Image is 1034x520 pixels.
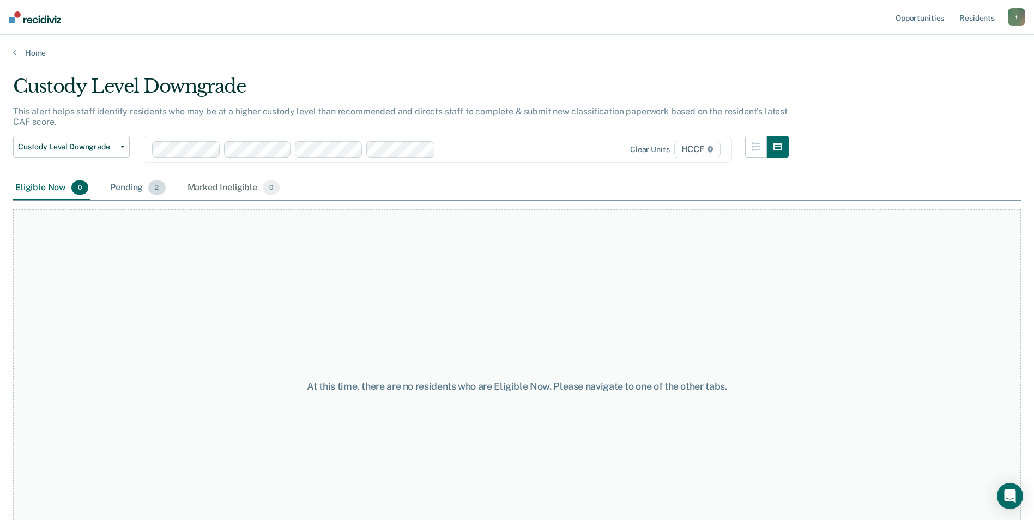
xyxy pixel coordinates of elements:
img: Recidiviz [9,11,61,23]
span: 0 [263,180,280,195]
div: Pending2 [108,176,167,200]
div: Eligible Now0 [13,176,90,200]
span: HCCF [674,141,721,158]
a: Home [13,48,1021,58]
div: Clear units [630,145,670,154]
span: 2 [148,180,165,195]
div: Open Intercom Messenger [997,483,1023,509]
div: Custody Level Downgrade [13,75,789,106]
div: At this time, there are no residents who are Eligible Now. Please navigate to one of the other tabs. [265,380,769,392]
button: t [1008,8,1025,26]
span: Custody Level Downgrade [18,142,116,152]
span: 0 [71,180,88,195]
button: Custody Level Downgrade [13,136,130,158]
p: This alert helps staff identify residents who may be at a higher custody level than recommended a... [13,106,788,127]
div: Marked Ineligible0 [185,176,282,200]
